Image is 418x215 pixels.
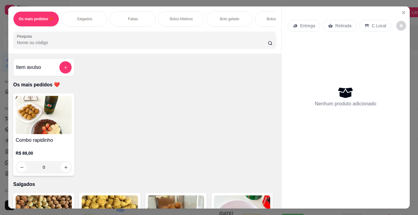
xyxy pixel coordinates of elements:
[16,96,72,134] img: product-image
[77,17,92,21] p: Salgados
[315,100,376,107] p: Nenhum produto adicionado
[372,23,386,29] p: C.Local
[267,17,289,21] p: Bolos no pote
[396,21,406,31] button: decrease-product-quantity
[19,17,54,21] p: Os mais pedidos ❤️
[128,17,138,21] p: Fatias
[220,17,239,21] p: Bolo gelado
[16,64,41,71] h4: Item avulso
[17,40,268,46] input: Pesquisa
[13,181,276,188] p: Salgados
[170,17,193,21] p: Bolos Afetivos
[335,23,352,29] p: Retirada
[300,23,315,29] p: Entrega
[13,81,276,89] p: Os mais pedidos ❤️
[17,34,34,39] label: Pesquisa
[16,137,72,144] h4: Combo rapidinho
[399,8,409,17] button: Close
[59,61,72,74] button: add-separate-item
[16,150,72,156] p: R$ 88,00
